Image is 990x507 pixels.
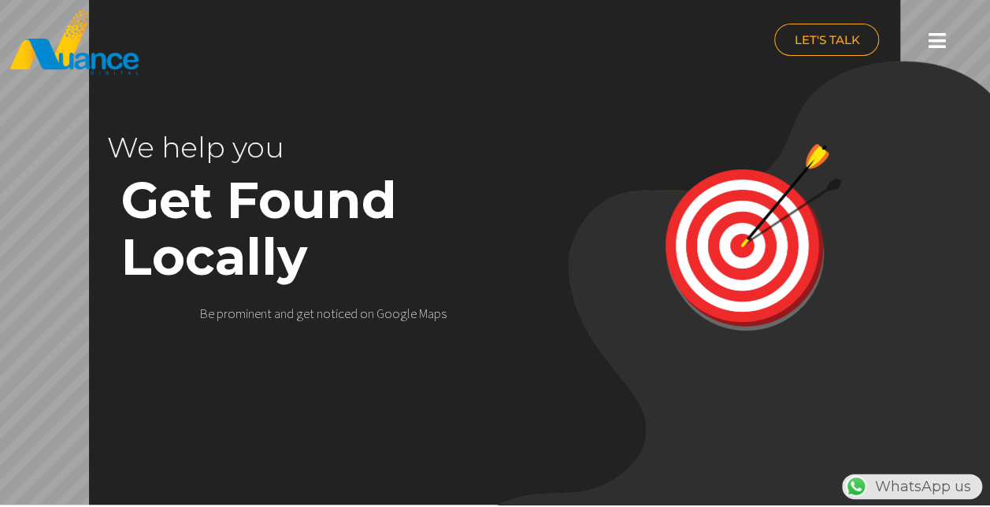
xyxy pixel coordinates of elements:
div: i [336,305,338,321]
div: m [235,305,246,321]
div: n [248,305,254,321]
div: o [392,305,400,321]
div: d [287,305,294,321]
div: d [350,305,358,321]
span: LET'S TALK [794,34,859,46]
div: e [208,305,214,321]
div: e [410,305,417,321]
div: o [323,305,331,321]
div: n [280,305,287,321]
div: WhatsApp us [842,474,982,499]
div: n [261,305,267,321]
div: o [384,305,392,321]
div: e [254,305,261,321]
div: n [317,305,323,321]
div: r [224,305,228,321]
rs-layer: We help you [107,119,458,176]
div: o [228,305,235,321]
div: i [246,305,248,321]
div: t [310,305,314,321]
div: n [368,305,374,321]
div: e [303,305,310,321]
div: s [441,305,447,321]
div: p [217,305,224,321]
div: e [344,305,350,321]
div: G [376,305,384,321]
div: B [200,305,208,321]
img: WhatsApp [844,474,869,499]
div: t [331,305,336,321]
div: p [434,305,441,321]
div: g [296,305,303,321]
div: l [407,305,410,321]
div: t [267,305,272,321]
div: c [338,305,344,321]
rs-layer: Get Found Locally [121,172,565,285]
div: o [360,305,368,321]
a: LET'S TALK [774,24,879,56]
div: M [419,305,428,321]
div: a [428,305,434,321]
div: g [400,305,407,321]
a: WhatsAppWhatsApp us [842,478,982,495]
div: a [274,305,280,321]
img: nuance-qatar_logo [8,8,140,76]
a: nuance-qatar_logo [8,8,488,76]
